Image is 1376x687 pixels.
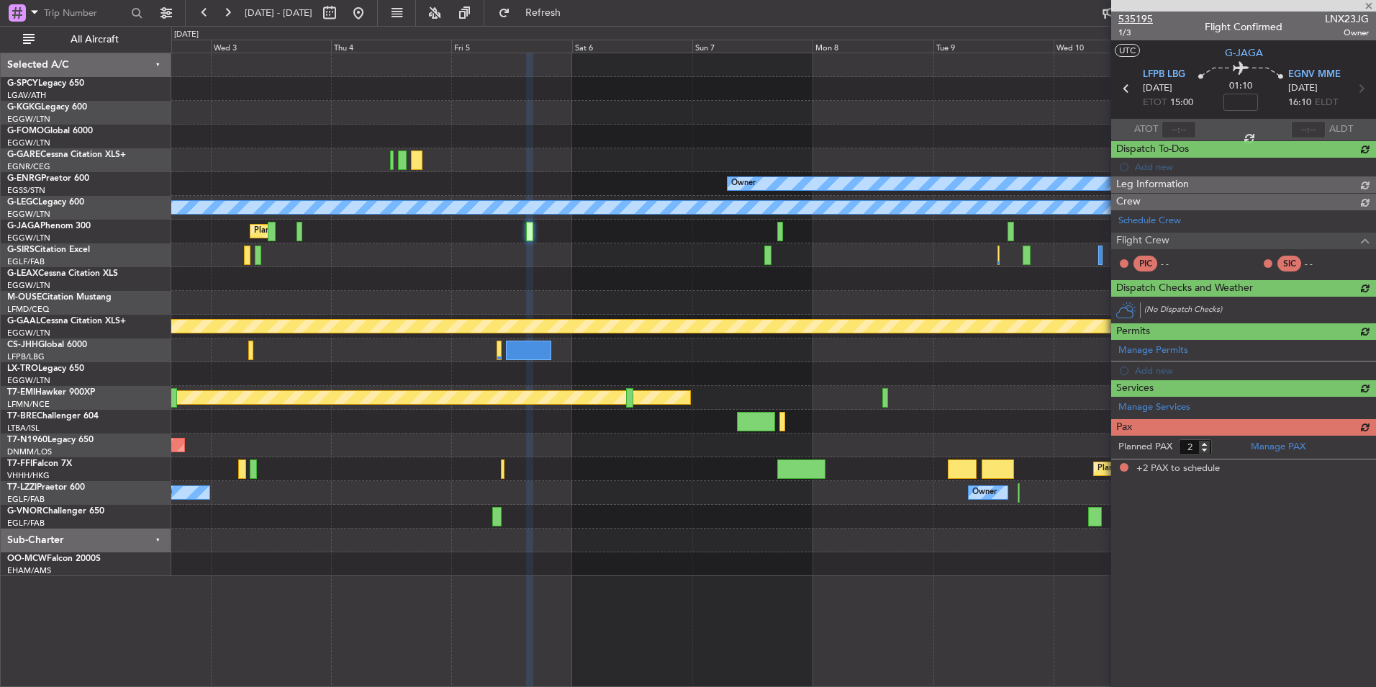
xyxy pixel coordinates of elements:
[7,459,72,468] a: T7-FFIFalcon 7X
[7,174,89,183] a: G-ENRGPraetor 600
[1143,68,1185,82] span: LFPB LBG
[7,364,84,373] a: LX-TROLegacy 650
[7,151,40,159] span: G-GARE
[7,470,50,481] a: VHHH/HKG
[44,2,127,24] input: Trip Number
[7,388,95,397] a: T7-EMIHawker 900XP
[7,174,41,183] span: G-ENRG
[692,40,813,53] div: Sun 7
[1118,12,1153,27] span: 535195
[813,40,933,53] div: Mon 8
[513,8,574,18] span: Refresh
[211,40,331,53] div: Wed 3
[7,79,38,88] span: G-SPCY
[7,114,50,125] a: EGGW/LTN
[7,317,126,325] a: G-GAALCessna Citation XLS+
[7,412,37,421] span: T7-BRE
[1205,19,1282,35] div: Flight Confirmed
[7,198,38,207] span: G-LEGC
[7,317,40,325] span: G-GAAL
[1225,45,1263,60] span: G-JAGA
[1229,79,1252,94] span: 01:10
[7,554,101,563] a: OO-MCWFalcon 2000S
[972,482,997,503] div: Owner
[254,220,481,242] div: Planned Maint [GEOGRAPHIC_DATA] ([GEOGRAPHIC_DATA])
[7,483,85,492] a: T7-LZZIPraetor 600
[7,328,50,338] a: EGGW/LTN
[1143,81,1172,96] span: [DATE]
[7,269,118,278] a: G-LEAXCessna Citation XLS
[731,173,756,194] div: Owner
[7,269,38,278] span: G-LEAX
[7,127,44,135] span: G-FOMO
[7,399,50,410] a: LFMN/NCE
[1325,27,1369,39] span: Owner
[7,233,50,243] a: EGGW/LTN
[7,246,90,254] a: G-SIRSCitation Excel
[245,6,312,19] span: [DATE] - [DATE]
[7,103,41,112] span: G-KGKG
[7,161,50,172] a: EGNR/CEG
[7,280,50,291] a: EGGW/LTN
[7,293,42,302] span: M-OUSE
[7,185,45,196] a: EGSS/STN
[7,518,45,529] a: EGLF/FAB
[7,459,32,468] span: T7-FFI
[1288,68,1341,82] span: EGNV MME
[174,29,199,41] div: [DATE]
[7,494,45,505] a: EGLF/FAB
[492,1,578,24] button: Refresh
[451,40,571,53] div: Fri 5
[933,40,1054,53] div: Tue 9
[1143,96,1167,110] span: ETOT
[7,138,50,148] a: EGGW/LTN
[37,35,152,45] span: All Aircraft
[7,127,93,135] a: G-FOMOGlobal 6000
[7,436,94,444] a: T7-N1960Legacy 650
[7,507,42,516] span: G-VNOR
[7,209,50,220] a: EGGW/LTN
[1288,81,1318,96] span: [DATE]
[7,412,99,421] a: T7-BREChallenger 604
[7,436,47,444] span: T7-N1960
[7,151,126,159] a: G-GARECessna Citation XLS+
[7,446,52,457] a: DNMM/LOS
[7,364,38,373] span: LX-TRO
[572,40,692,53] div: Sat 6
[1288,96,1311,110] span: 16:10
[7,222,40,230] span: G-JAGA
[7,375,50,386] a: EGGW/LTN
[7,304,49,315] a: LFMD/CEQ
[7,554,47,563] span: OO-MCW
[7,341,38,349] span: CS-JHH
[7,222,91,230] a: G-JAGAPhenom 300
[7,423,40,434] a: LTBA/ISL
[7,198,84,207] a: G-LEGCLegacy 600
[7,293,112,302] a: M-OUSECitation Mustang
[7,388,35,397] span: T7-EMI
[1170,96,1193,110] span: 15:00
[7,256,45,267] a: EGLF/FAB
[16,28,156,51] button: All Aircraft
[7,90,46,101] a: LGAV/ATH
[1097,458,1216,480] div: Planned Maint Geneva (Cointrin)
[331,40,451,53] div: Thu 4
[7,79,84,88] a: G-SPCYLegacy 650
[7,341,87,349] a: CS-JHHGlobal 6000
[7,103,87,112] a: G-KGKGLegacy 600
[1329,122,1353,137] span: ALDT
[7,351,45,362] a: LFPB/LBG
[1325,12,1369,27] span: LNX23JG
[7,507,104,516] a: G-VNORChallenger 650
[1054,40,1174,53] div: Wed 10
[7,565,51,576] a: EHAM/AMS
[1315,96,1338,110] span: ELDT
[7,483,37,492] span: T7-LZZI
[7,246,35,254] span: G-SIRS
[1134,122,1158,137] span: ATOT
